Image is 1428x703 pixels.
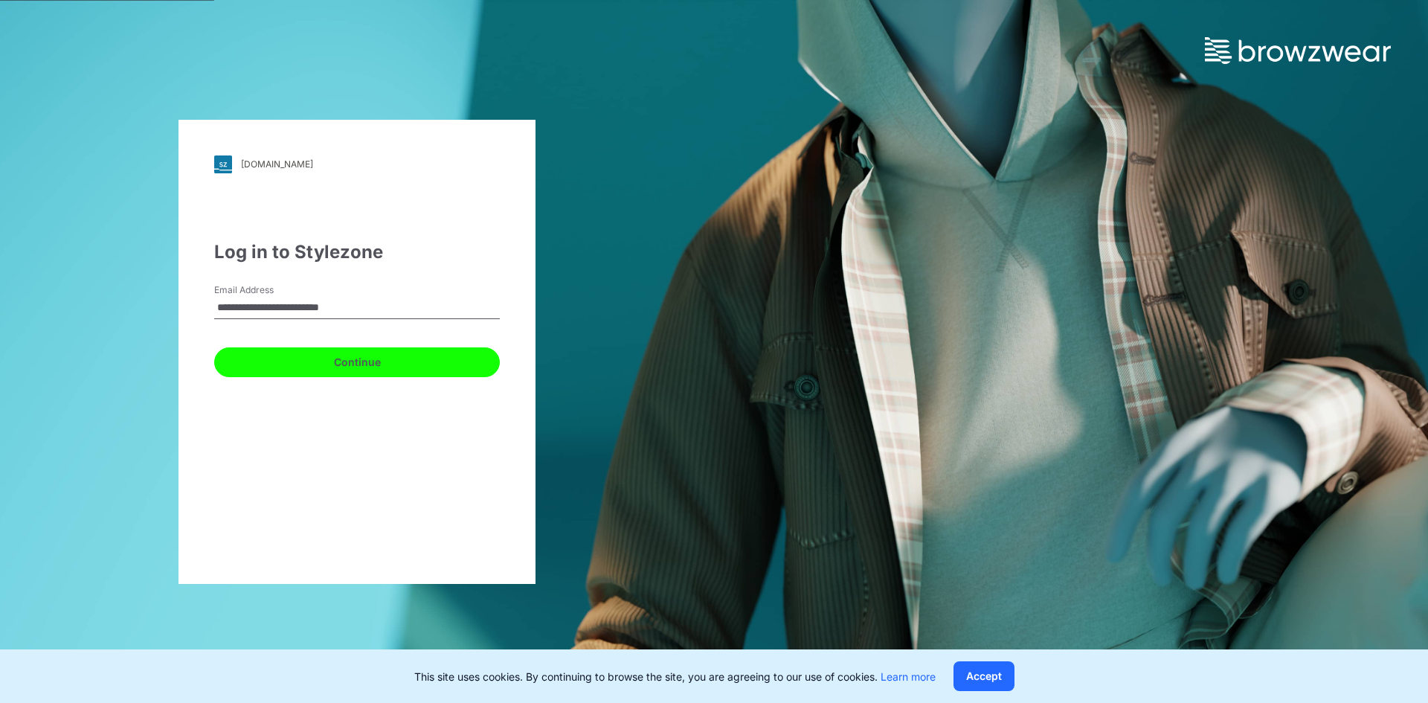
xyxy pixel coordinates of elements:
[953,661,1014,691] button: Accept
[881,670,936,683] a: Learn more
[214,283,318,297] label: Email Address
[214,155,500,173] a: [DOMAIN_NAME]
[214,239,500,266] div: Log in to Stylezone
[241,158,313,170] div: [DOMAIN_NAME]
[414,669,936,684] p: This site uses cookies. By continuing to browse the site, you are agreeing to our use of cookies.
[1205,37,1391,64] img: browzwear-logo.73288ffb.svg
[214,155,232,173] img: svg+xml;base64,PHN2ZyB3aWR0aD0iMjgiIGhlaWdodD0iMjgiIHZpZXdCb3g9IjAgMCAyOCAyOCIgZmlsbD0ibm9uZSIgeG...
[214,347,500,377] button: Continue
